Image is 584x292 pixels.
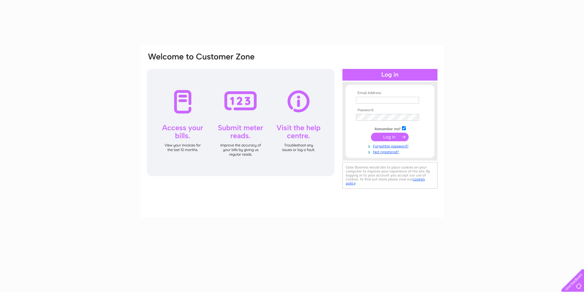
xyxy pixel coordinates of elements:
[371,133,409,141] input: Submit
[354,91,426,95] th: Email Address:
[354,108,426,112] th: Password:
[346,177,425,185] a: cookies policy
[356,149,426,154] a: Not registered?
[356,143,426,149] a: Forgotten password?
[354,125,426,131] td: Remember me?
[342,162,437,189] div: Clear Business would like to place cookies on your computer to improve your experience of the sit...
